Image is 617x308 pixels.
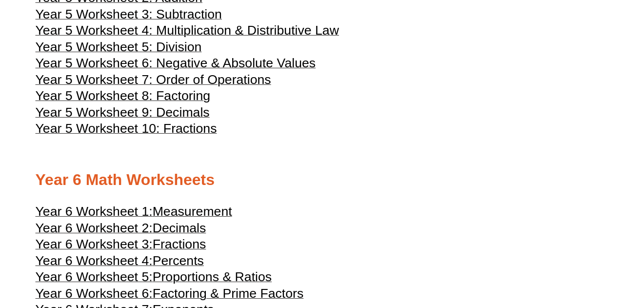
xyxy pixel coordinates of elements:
[36,237,153,251] span: Year 6 Worksheet 3:
[36,204,153,219] span: Year 6 Worksheet 1:
[153,221,206,235] span: Decimals
[36,170,582,190] h2: Year 6 Math Worksheets
[36,40,202,54] span: Year 5 Worksheet 5: Division
[36,290,304,300] a: Year 6 Worksheet 6:Factoring & Prime Factors
[36,27,339,37] a: Year 5 Worksheet 4: Multiplication & Distributive Law
[153,237,206,251] span: Fractions
[36,241,206,251] a: Year 6 Worksheet 3:Fractions
[36,221,153,235] span: Year 6 Worksheet 2:
[36,7,222,21] span: Year 5 Worksheet 3: Subtraction
[36,105,210,120] span: Year 5 Worksheet 9: Decimals
[36,125,217,135] a: Year 5 Worksheet 10: Fractions
[36,72,271,87] span: Year 5 Worksheet 7: Order of Operations
[36,60,316,70] a: Year 5 Worksheet 6: Negative & Absolute Values
[153,204,232,219] span: Measurement
[36,77,271,86] a: Year 5 Worksheet 7: Order of Operations
[36,274,272,284] a: Year 6 Worksheet 5:Proportions & Ratios
[36,109,210,119] a: Year 5 Worksheet 9: Decimals
[36,88,211,103] span: Year 5 Worksheet 8: Factoring
[36,121,217,136] span: Year 5 Worksheet 10: Fractions
[455,198,617,308] iframe: Chat Widget
[36,286,153,301] span: Year 6 Worksheet 6:
[36,258,204,267] a: Year 6 Worksheet 4:Percents
[36,11,222,21] a: Year 5 Worksheet 3: Subtraction
[153,286,304,301] span: Factoring & Prime Factors
[36,56,316,70] span: Year 5 Worksheet 6: Negative & Absolute Values
[153,269,272,284] span: Proportions & Ratios
[36,253,153,268] span: Year 6 Worksheet 4:
[36,208,232,218] a: Year 6 Worksheet 1:Measurement
[36,44,202,54] a: Year 5 Worksheet 5: Division
[36,225,206,235] a: Year 6 Worksheet 2:Decimals
[36,269,153,284] span: Year 6 Worksheet 5:
[153,253,204,268] span: Percents
[36,93,211,103] a: Year 5 Worksheet 8: Factoring
[36,23,339,38] span: Year 5 Worksheet 4: Multiplication & Distributive Law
